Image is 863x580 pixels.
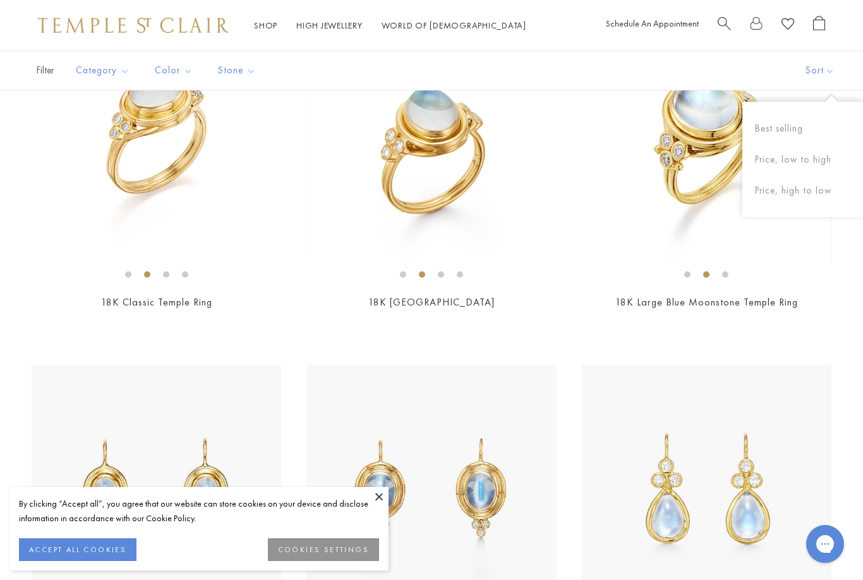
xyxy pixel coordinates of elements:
a: 18K Classic Temple Ring [101,295,212,309]
button: Best selling [742,113,863,144]
a: ShopShop [254,20,277,31]
button: Color [145,56,202,85]
button: COOKIES SETTINGS [268,538,379,561]
button: ACCEPT ALL COOKIES [19,538,136,561]
button: Show sort by [777,51,863,90]
span: Stone [212,63,265,78]
a: World of [DEMOGRAPHIC_DATA]World of [DEMOGRAPHIC_DATA] [382,20,526,31]
img: R14110-BM8V [306,11,556,261]
a: 18K [GEOGRAPHIC_DATA] [368,295,495,309]
a: Search [718,16,731,35]
button: Stone [208,56,265,85]
span: Color [148,63,202,78]
button: Price, high to low [742,175,863,206]
img: R14113-BM10V [582,11,831,261]
a: Schedule An Appointment [606,18,699,29]
img: Temple St. Clair [38,18,229,33]
iframe: Gorgias live chat messenger [800,521,850,567]
span: Category [69,63,139,78]
a: Open Shopping Bag [813,16,825,35]
div: By clicking “Accept all”, you agree that our website can store cookies on your device and disclos... [19,497,379,526]
a: View Wishlist [782,16,794,35]
button: Price, low to high [742,144,863,175]
nav: Main navigation [254,18,526,34]
button: Category [66,56,139,85]
a: 18K Large Blue Moonstone Temple Ring [615,295,798,309]
img: R14109-BM7H [32,11,281,261]
a: High JewelleryHigh Jewellery [296,20,363,31]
